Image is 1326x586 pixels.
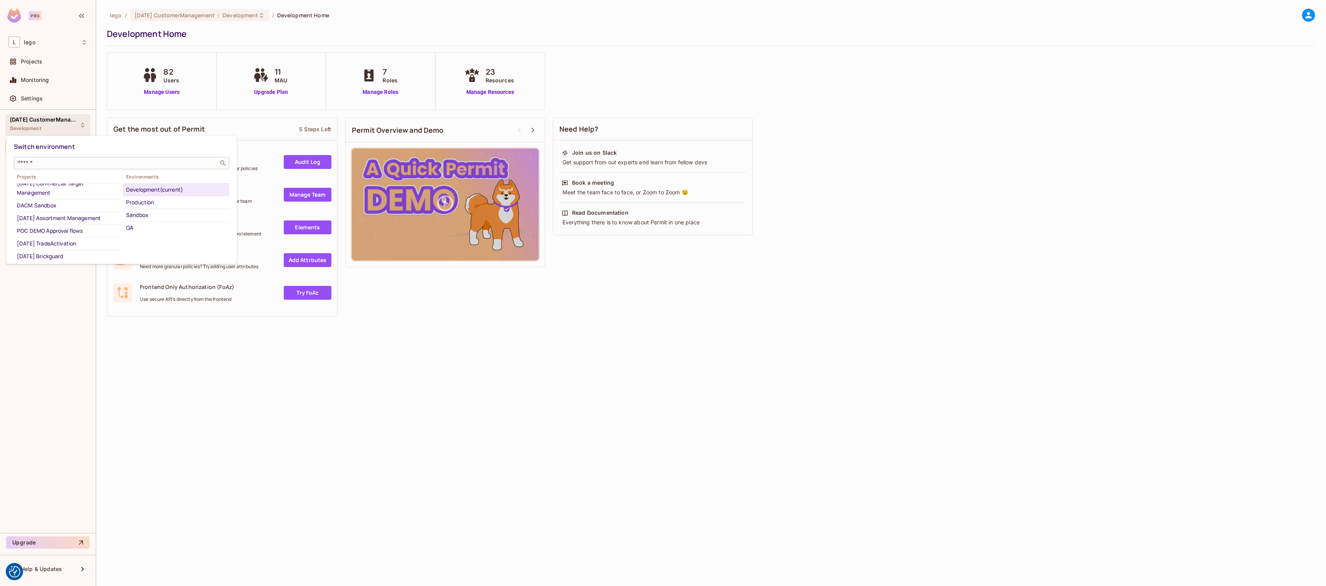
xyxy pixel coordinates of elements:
[126,198,226,207] div: Production
[126,185,226,194] div: Development (current)
[17,239,117,248] div: [DATE] TradeActivation
[126,223,226,232] div: QA
[17,252,117,261] div: [DATE] Brickguard
[17,226,117,235] div: POC DEMO Approval flows
[126,210,226,220] div: Sandbox
[9,566,20,578] img: Revisit consent button
[9,566,20,578] button: Consent Preferences
[14,142,75,151] span: Switch environment
[123,174,229,180] span: Environments
[14,174,120,180] span: Projects
[17,179,117,197] div: [DATE] Commercial Target Management
[17,201,117,210] div: DACM Sandbox
[17,214,117,223] div: [DATE] Assortment Management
